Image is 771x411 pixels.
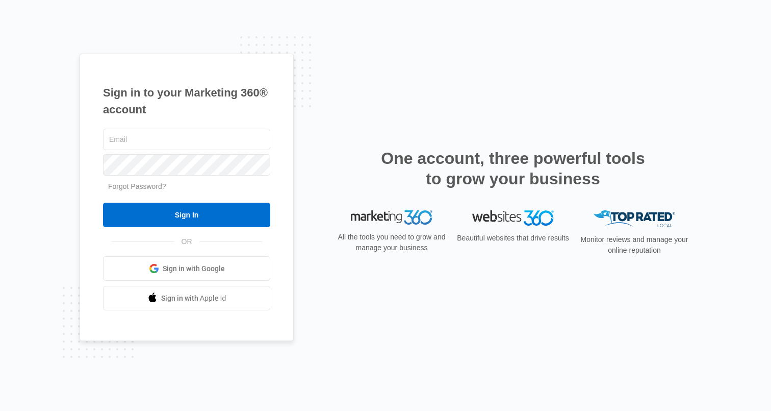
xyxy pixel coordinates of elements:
[378,148,648,189] h2: One account, three powerful tools to grow your business
[594,210,675,227] img: Top Rated Local
[335,232,449,253] p: All the tools you need to grow and manage your business
[456,233,570,244] p: Beautiful websites that drive results
[351,210,432,225] img: Marketing 360
[577,234,691,256] p: Monitor reviews and manage your online reputation
[108,182,166,190] a: Forgot Password?
[103,84,270,118] h1: Sign in to your Marketing 360® account
[174,236,199,247] span: OR
[163,263,225,274] span: Sign in with Google
[103,256,270,281] a: Sign in with Google
[103,203,270,227] input: Sign In
[103,286,270,310] a: Sign in with Apple Id
[161,293,226,304] span: Sign in with Apple Id
[472,210,554,225] img: Websites 360
[103,129,270,150] input: Email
